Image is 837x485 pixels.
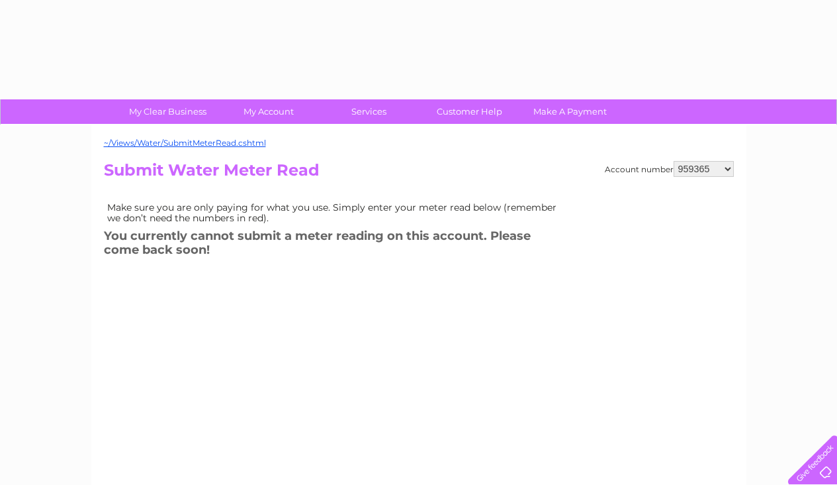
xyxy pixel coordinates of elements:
div: Account number [605,161,734,177]
td: Make sure you are only paying for what you use. Simply enter your meter read below (remember we d... [104,199,567,227]
h3: You currently cannot submit a meter reading on this account. Please come back soon! [104,227,567,263]
h2: Submit Water Meter Read [104,161,734,186]
a: Customer Help [415,99,524,124]
a: Services [314,99,423,124]
a: ~/Views/Water/SubmitMeterRead.cshtml [104,138,266,148]
a: My Account [214,99,323,124]
a: My Clear Business [113,99,222,124]
a: Make A Payment [515,99,625,124]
